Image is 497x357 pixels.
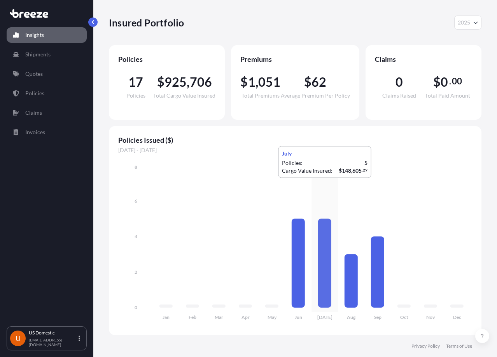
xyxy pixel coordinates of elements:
span: 1 [248,76,255,88]
a: Privacy Policy [411,343,440,349]
tspan: Jun [295,314,302,320]
tspan: 4 [135,233,137,239]
span: U [16,334,21,342]
span: $ [240,76,248,88]
span: Claims [375,54,472,64]
a: Insights [7,27,87,43]
tspan: May [268,314,277,320]
tspan: Jan [163,314,170,320]
span: $ [304,76,311,88]
p: Insured Portfolio [109,16,184,29]
tspan: Feb [189,314,196,320]
span: Policies [126,93,145,98]
tspan: 8 [135,164,137,170]
span: 17 [128,76,143,88]
tspan: Aug [347,314,356,320]
p: Policies [25,89,44,97]
p: Quotes [25,70,43,78]
span: Premiums [240,54,350,64]
button: Year Selector [454,16,481,30]
span: 925 [164,76,187,88]
a: Invoices [7,124,87,140]
p: [EMAIL_ADDRESS][DOMAIN_NAME] [29,338,77,347]
tspan: Apr [241,314,250,320]
tspan: [DATE] [317,314,332,320]
tspan: Dec [453,314,461,320]
tspan: Mar [215,314,223,320]
p: Claims [25,109,42,117]
span: 706 [190,76,212,88]
p: Insights [25,31,44,39]
span: $ [433,76,441,88]
span: Total Premiums [241,93,280,98]
span: , [187,76,189,88]
a: Shipments [7,47,87,62]
span: 0 [441,76,448,88]
span: Claims Raised [382,93,416,98]
p: US Domestic [29,330,77,336]
span: 62 [311,76,326,88]
a: Terms of Use [446,343,472,349]
span: Policies Issued ($) [118,135,472,145]
p: Invoices [25,128,45,136]
tspan: 0 [135,304,137,310]
span: Total Cargo Value Insured [153,93,215,98]
span: 0 [395,76,403,88]
span: 00 [452,78,462,84]
tspan: 2 [135,269,137,275]
span: Average Premium Per Policy [281,93,350,98]
tspan: Oct [400,314,408,320]
span: Policies [118,54,215,64]
span: 2025 [458,19,470,26]
p: Shipments [25,51,51,58]
span: 051 [258,76,281,88]
tspan: 6 [135,198,137,204]
span: $ [157,76,164,88]
a: Policies [7,86,87,101]
span: . [449,78,451,84]
a: Quotes [7,66,87,82]
span: Total Paid Amount [425,93,470,98]
tspan: Nov [426,314,435,320]
span: [DATE] - [DATE] [118,146,472,154]
span: , [255,76,258,88]
tspan: Sep [374,314,381,320]
a: Claims [7,105,87,121]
